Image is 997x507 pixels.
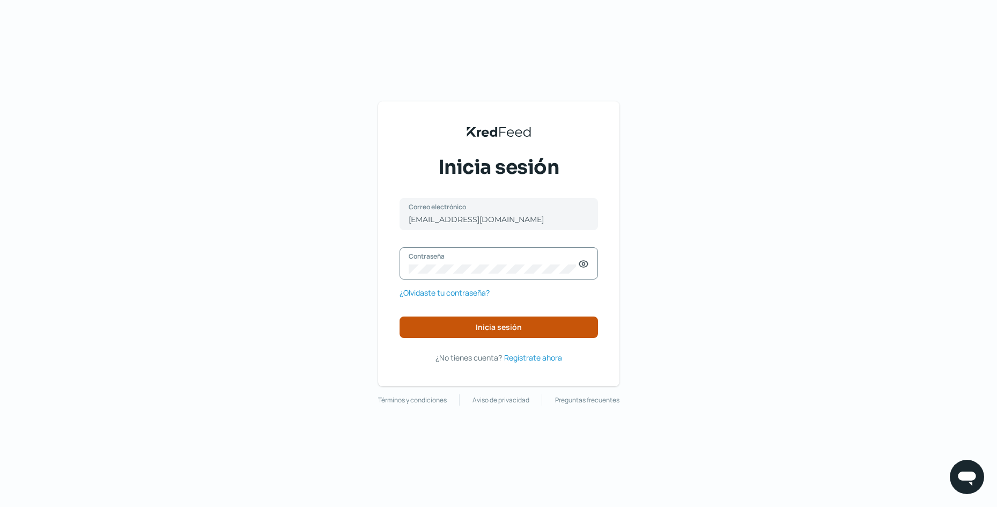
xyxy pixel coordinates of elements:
[435,352,502,363] span: ¿No tienes cuenta?
[378,394,447,406] a: Términos y condiciones
[438,154,559,181] span: Inicia sesión
[472,394,529,406] a: Aviso de privacidad
[409,202,578,211] label: Correo electrónico
[400,317,598,338] button: Inicia sesión
[504,351,562,364] a: Regístrate ahora
[555,394,619,406] a: Preguntas frecuentes
[409,252,578,261] label: Contraseña
[476,324,522,331] span: Inicia sesión
[956,466,978,488] img: chatIcon
[400,286,490,299] a: ¿Olvidaste tu contraseña?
